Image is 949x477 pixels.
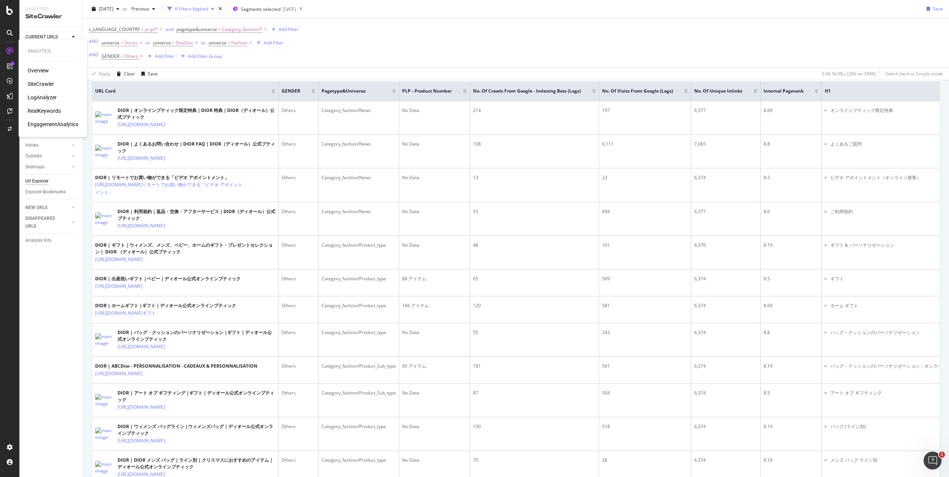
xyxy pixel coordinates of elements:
span: URL Card [95,88,270,94]
div: 8.3 [764,174,818,181]
div: Category_fashion/Product_Sub_type [322,363,396,370]
div: Others [282,275,315,282]
div: 101 [602,242,688,249]
button: AND [89,38,98,45]
button: Previous [128,3,158,15]
div: DIOR | アート オブ ギフティング |ギフト｜ディオール公式オンラインブティック [118,390,275,403]
div: 8.19 [764,363,818,370]
div: Category_fashion/Product_type [322,302,396,309]
div: No Data [402,107,467,114]
img: main image [95,111,114,125]
span: Internal Pagerank [764,88,804,94]
div: DIOR | DIOR メンズ バッグ｜ライン別 | クリスマスにおすすめのアイテム｜ディオール公式オンラインブティック [118,457,275,470]
div: 8.69 [764,302,818,309]
div: 6,374 [694,423,757,430]
a: [URL][DOMAIN_NAME] [118,403,165,411]
div: times [217,5,223,13]
div: 197 [602,107,688,114]
div: 75 [473,457,596,464]
div: 65 [473,275,596,282]
div: 6,374 [694,302,757,309]
div: 53 [473,208,596,215]
span: Segments selected [241,6,281,12]
div: 242 [602,329,688,336]
div: CURRENT URLS [25,33,58,41]
a: SiteCrawler [28,80,54,88]
div: 13 [473,174,596,181]
span: = [228,40,230,46]
div: 166 アイテム [402,302,467,309]
a: [URL][DOMAIN_NAME] [118,222,165,230]
div: Others [282,242,315,249]
a: Analysis Info [25,237,77,244]
div: Apply [99,71,110,77]
div: 60 アイテム [402,363,467,370]
div: 6,374 [694,329,757,336]
button: Apply [89,68,110,80]
div: Analytics [28,48,78,54]
span: universe [209,40,226,46]
span: 1 [939,452,945,458]
button: Add Filter [145,52,175,61]
div: DIOR | オンラインブティック限定特典｜DIOR 特典｜DIOR（ディオール）公式ブティック [118,107,275,121]
div: Sitemaps [25,163,44,171]
div: Switch back to Simple mode [885,71,943,77]
a: [URL][DOMAIN_NAME] [118,121,165,128]
div: DIOR | 利用規約｜返品・交換・アフターサービス｜DIOR（ディオール）公式ブティック [118,208,275,222]
div: 6,377 [694,107,757,114]
div: Category_fashion/Product_type [322,275,396,282]
div: 6,376 [694,242,757,249]
a: Inlinks [25,141,70,149]
img: main image [95,394,114,407]
div: DISAPPEARED URLS [25,215,63,230]
img: main image [95,427,114,441]
div: LogAnalyzer [28,94,57,101]
div: 8.19 [764,242,818,249]
button: or [145,39,150,46]
button: Clear [114,68,135,80]
div: Others [282,141,315,147]
div: Add Filter [279,26,298,32]
div: 55 [473,329,596,336]
div: Others [282,107,315,114]
div: Category_fashion/Product_type [322,423,396,430]
span: No. of Crawls from Google - Indexing Bots (Logs) [473,88,581,94]
div: Explorer Bookmarks [25,188,66,196]
div: Add Filter [264,40,284,46]
div: DIOR | ギフト｜ウィメンズ、メンズ、ベビー、ホームのギフト・プレゼントセレクション｜ DIOR （ディオール）公式ブティック [95,242,275,255]
div: Others [282,457,315,464]
span: = [120,53,123,59]
button: Add Filter [254,38,284,47]
div: Url Explorer [25,177,48,185]
div: DIOR | バッグ・クッションのパーソナリゼーション |ギフト｜ディオール公式オンラインブティック [118,329,275,343]
div: Category_fashion/Product_type [322,329,396,336]
span: Category_fashion/* [222,24,262,35]
span: Stores [124,38,138,48]
span: pagetype&universe [322,88,381,94]
span: GENDER [282,88,300,94]
div: Analytics [25,6,76,12]
div: 509 [602,275,688,282]
div: DIOR | ABCDior - PERSONNALISATION - CADEAUX & PERSONNALISATION [95,363,257,370]
div: Clear [124,71,135,77]
div: 214 [473,107,596,114]
div: Outlinks [25,152,42,160]
div: 8.6 [764,208,818,215]
div: 0.06 % URLs ( 266 on 398K ) [822,71,876,77]
div: EngagementAnalytics [28,121,78,128]
div: 694 [602,208,688,215]
a: [URL][DOMAIN_NAME] [118,343,165,350]
a: NEW URLS [25,204,70,212]
div: 108 [473,141,596,147]
a: [URL][DOMAIN_NAME] [95,256,142,263]
a: Outlinks [25,152,70,160]
div: 120 [473,302,596,309]
div: 6,111 [602,141,688,147]
div: Save [933,6,943,12]
div: Others [282,174,315,181]
div: NEW URLS [25,204,47,212]
div: DIOR | 出産祝いギフト |ベビー｜ディオール公式オンラインブティック [95,275,241,282]
div: Add Filter [155,53,175,59]
div: No Data [402,141,467,147]
span: Previous [128,6,149,12]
